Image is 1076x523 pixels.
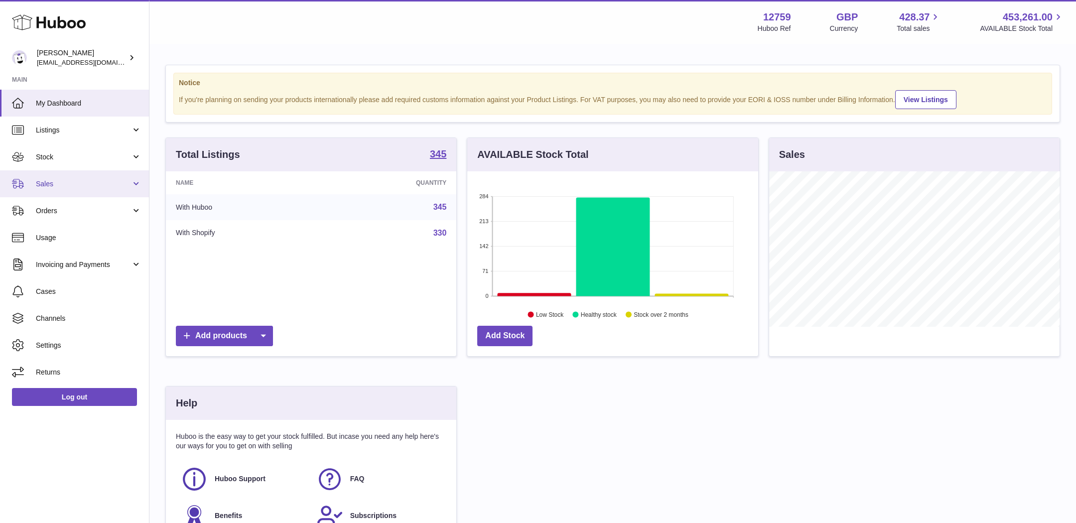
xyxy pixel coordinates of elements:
[581,311,617,318] text: Healthy stock
[36,341,141,350] span: Settings
[181,466,306,493] a: Huboo Support
[179,78,1047,88] strong: Notice
[430,149,446,161] a: 345
[486,293,489,299] text: 0
[536,311,564,318] text: Low Stock
[36,126,131,135] span: Listings
[36,179,131,189] span: Sales
[763,10,791,24] strong: 12759
[895,90,956,109] a: View Listings
[433,229,447,237] a: 330
[36,314,141,323] span: Channels
[350,474,365,484] span: FAQ
[166,220,323,246] td: With Shopify
[176,396,197,410] h3: Help
[36,206,131,216] span: Orders
[176,432,446,451] p: Huboo is the easy way to get your stock fulfilled. But incase you need any help here's our ways f...
[433,203,447,211] a: 345
[215,511,242,521] span: Benefits
[215,474,266,484] span: Huboo Support
[36,287,141,296] span: Cases
[36,260,131,269] span: Invoicing and Payments
[758,24,791,33] div: Huboo Ref
[897,24,941,33] span: Total sales
[779,148,805,161] h3: Sales
[37,48,127,67] div: [PERSON_NAME]
[12,50,27,65] img: sofiapanwar@unndr.com
[430,149,446,159] strong: 345
[980,24,1064,33] span: AVAILABLE Stock Total
[176,326,273,346] a: Add products
[37,58,146,66] span: [EMAIL_ADDRESS][DOMAIN_NAME]
[836,10,858,24] strong: GBP
[350,511,397,521] span: Subscriptions
[36,233,141,243] span: Usage
[479,243,488,249] text: 142
[166,194,323,220] td: With Huboo
[479,193,488,199] text: 284
[166,171,323,194] th: Name
[479,218,488,224] text: 213
[1003,10,1053,24] span: 453,261.00
[179,89,1047,109] div: If you're planning on sending your products internationally please add required customs informati...
[899,10,930,24] span: 428.37
[980,10,1064,33] a: 453,261.00 AVAILABLE Stock Total
[12,388,137,406] a: Log out
[36,152,131,162] span: Stock
[316,466,442,493] a: FAQ
[477,326,533,346] a: Add Stock
[176,148,240,161] h3: Total Listings
[36,99,141,108] span: My Dashboard
[830,24,858,33] div: Currency
[36,368,141,377] span: Returns
[483,268,489,274] text: 71
[323,171,457,194] th: Quantity
[634,311,688,318] text: Stock over 2 months
[897,10,941,33] a: 428.37 Total sales
[477,148,588,161] h3: AVAILABLE Stock Total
